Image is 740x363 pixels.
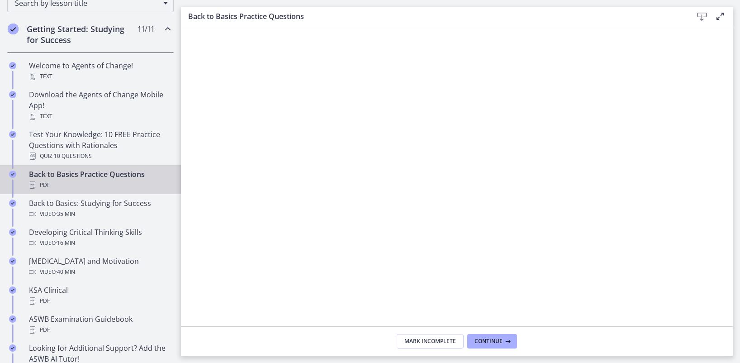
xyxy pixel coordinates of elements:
[29,198,170,220] div: Back to Basics: Studying for Success
[29,169,170,191] div: Back to Basics Practice Questions
[29,285,170,306] div: KSA Clinical
[9,287,16,294] i: Completed
[29,256,170,277] div: [MEDICAL_DATA] and Motivation
[29,129,170,162] div: Test Your Knowledge: 10 FREE Practice Questions with Rationales
[9,171,16,178] i: Completed
[29,267,170,277] div: Video
[9,131,16,138] i: Completed
[29,325,170,335] div: PDF
[188,11,678,22] h3: Back to Basics Practice Questions
[27,24,137,45] h2: Getting Started: Studying for Success
[29,314,170,335] div: ASWB Examination Guidebook
[56,267,75,277] span: · 40 min
[52,151,92,162] span: · 10 Questions
[9,200,16,207] i: Completed
[474,338,503,345] span: Continue
[9,229,16,236] i: Completed
[397,334,464,349] button: Mark Incomplete
[8,24,19,34] i: Completed
[9,91,16,98] i: Completed
[9,258,16,265] i: Completed
[29,111,170,122] div: Text
[467,334,517,349] button: Continue
[56,209,75,220] span: · 35 min
[29,151,170,162] div: Quiz
[9,315,16,323] i: Completed
[404,338,456,345] span: Mark Incomplete
[9,344,16,352] i: Completed
[29,296,170,306] div: PDF
[29,209,170,220] div: Video
[138,24,154,34] span: 11 / 11
[29,227,170,248] div: Developing Critical Thinking Skills
[9,62,16,69] i: Completed
[29,60,170,82] div: Welcome to Agents of Change!
[29,238,170,248] div: Video
[29,71,170,82] div: Text
[29,180,170,191] div: PDF
[56,238,75,248] span: · 16 min
[29,89,170,122] div: Download the Agents of Change Mobile App!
